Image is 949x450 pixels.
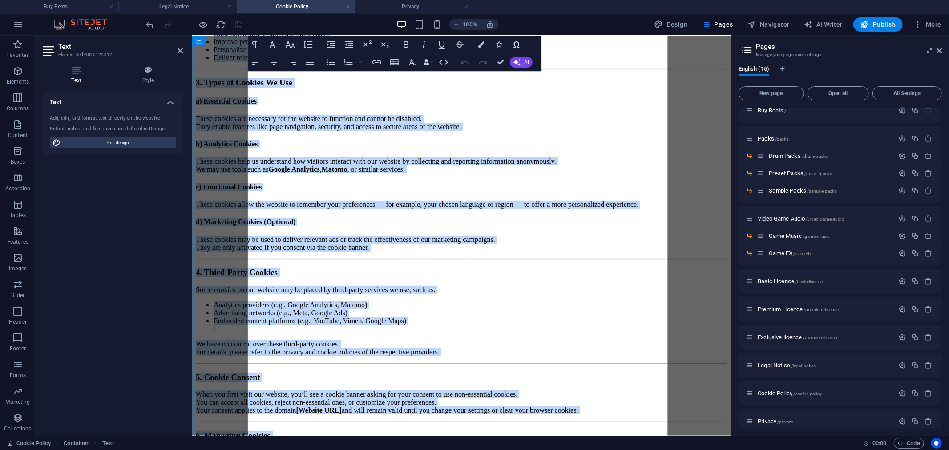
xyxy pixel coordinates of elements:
div: Exclusive licence/exclusive-licence [755,334,894,340]
li: Embedded content platforms (e.g., YouTube, Vimeo, Google Maps) [21,281,535,297]
div: Settings [898,390,906,397]
span: Click to open page [758,215,844,222]
button: HTML [435,53,452,71]
button: Special Characters [508,36,525,53]
p: Content [8,132,28,139]
nav: breadcrumb [64,438,113,449]
div: Settings [898,232,906,240]
span: /game-fx [793,251,812,256]
div: Settings [898,249,906,257]
p: Elements [7,78,29,85]
div: Remove [925,390,932,397]
button: Colors [472,36,489,53]
span: Click to open page [758,135,789,142]
span: /exclusive-licence [803,335,839,340]
span: Click to open page [758,334,838,341]
strong: Matomo [129,130,155,137]
span: /premium-licence [804,307,839,312]
div: Duplicate [911,215,919,222]
div: Duplicate [911,135,919,142]
div: Remove [925,249,932,257]
div: Duplicate [911,277,919,285]
div: Remove [925,187,932,194]
strong: Google Analytics [77,130,128,137]
button: Subscript [376,36,393,53]
span: Edit design [63,137,173,148]
div: Basic Licence/basic-licence [755,278,894,284]
span: Click to open page [769,250,812,257]
button: Edit design [50,137,176,148]
button: Clear Formatting [404,53,421,71]
span: /sample-packs [807,189,837,193]
button: Font Family [266,36,283,53]
li: Advertising networks (e.g., Meta, Google Ads) [21,273,535,281]
button: Ordered List [340,53,357,71]
span: AI [524,60,529,65]
span: AI Writer [804,20,843,29]
button: Insert Table [386,53,403,71]
div: Drum Packs/drum-packs [766,153,894,159]
li: Improve performance and usability [21,2,535,10]
strong: [Website URL] [104,371,149,378]
span: /drum-packs [802,154,828,159]
h4: Privacy [355,2,473,12]
h2: Text [58,43,183,51]
span: Click to open page [758,278,823,285]
button: Bold (Ctrl+B) [398,36,415,53]
button: Italic (Ctrl+I) [416,36,432,53]
div: Duplicate [911,107,919,114]
div: Remove [925,305,932,313]
span: /game-music [803,234,830,239]
div: Game FX/game-fx [766,250,894,256]
div: Game Music/game-music [766,233,894,239]
button: Paragraph Format [248,36,265,53]
button: Insert Link [368,53,385,71]
div: Preset Packs/preset-packs [766,170,894,176]
button: Undo (Ctrl+Z) [456,53,473,71]
span: Click to open page [769,187,836,194]
div: Cookie Policy/cookie-policy [755,390,894,396]
div: Settings [898,169,906,177]
p: Columns [7,105,29,112]
span: /basic-licence [795,279,823,284]
p: Tables [10,212,26,219]
div: Settings [898,187,906,194]
span: 00 00 [872,438,886,449]
span: Click to open page [769,233,829,239]
button: Pages [698,17,736,32]
p: Images [9,265,27,272]
button: Font Size [283,36,300,53]
strong: 5. Cookie Consent [4,337,68,346]
strong: c) Functional Cookies [4,148,69,155]
button: Align Center [266,53,283,71]
p: Forms [10,372,26,379]
button: undo [145,19,155,30]
div: Settings [898,305,906,313]
i: Reload page [216,20,226,30]
div: Duplicate [911,232,919,240]
p: Some cookies on our website may be placed by third-party services we use, such as: [4,250,535,258]
span: /privacy [777,419,793,424]
span: English (15) [739,64,769,76]
p: Features [7,238,28,245]
p: Slider [11,292,25,299]
button: Align Left [248,53,265,71]
strong: 6. Managing Cookies [4,395,78,405]
p: Marketing [5,398,30,406]
div: Duplicate [911,305,919,313]
p: Favorites [6,52,29,59]
span: /video-game-audio [806,217,844,221]
button: All Settings [872,86,942,100]
span: Click to open page [758,362,816,369]
button: Usercentrics [931,438,942,449]
div: Duplicate [911,169,919,177]
button: Decrease Indent [341,36,358,53]
div: Remove [925,232,932,240]
strong: 3. Types of Cookies We Use [4,42,100,52]
button: Strikethrough [451,36,468,53]
div: Remove [925,152,932,160]
i: Undo: Change text (Ctrl+Z) [145,20,155,30]
div: Duplicate [911,249,919,257]
strong: a) Essential Cookies [4,62,65,69]
span: Pages [702,20,733,29]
